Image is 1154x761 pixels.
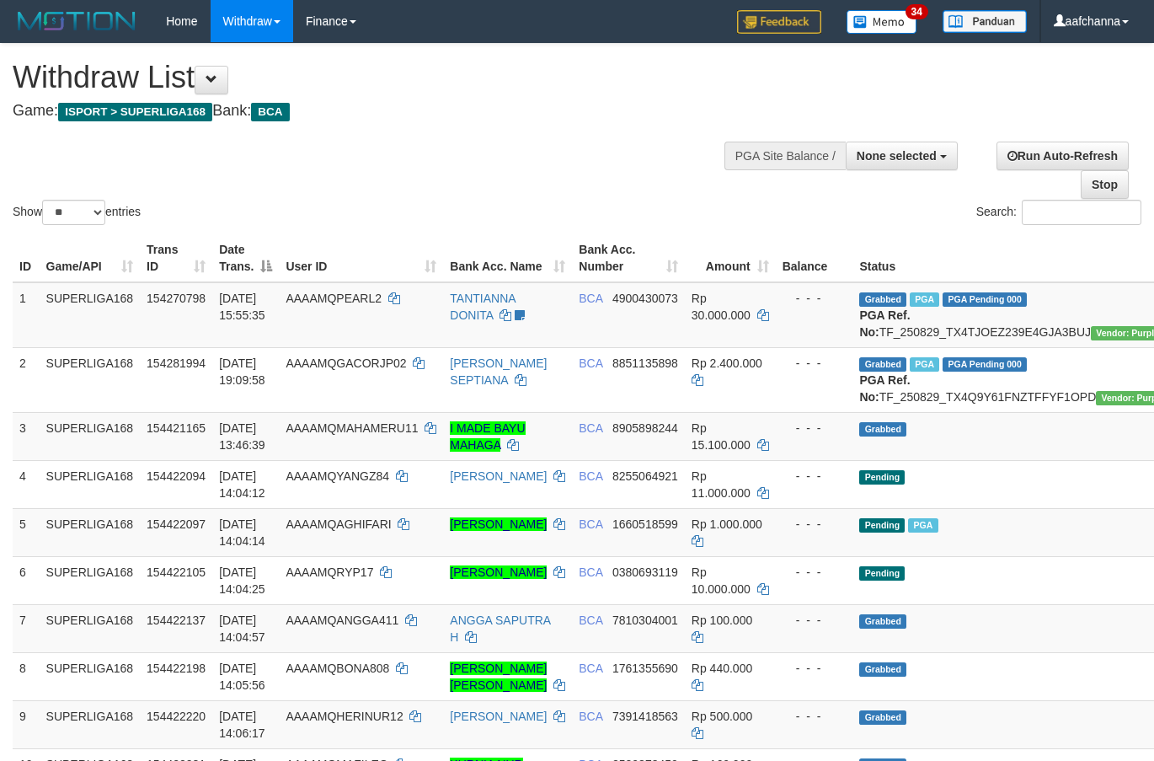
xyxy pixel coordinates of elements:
[692,517,762,531] span: Rp 1.000.000
[612,292,678,305] span: Copy 4900430073 to clipboard
[450,356,547,387] a: [PERSON_NAME] SEPTIANA
[692,614,752,627] span: Rp 100.000
[859,470,905,485] span: Pending
[147,614,206,627] span: 154422137
[40,234,141,282] th: Game/API: activate to sort column ascending
[612,421,678,435] span: Copy 8905898244 to clipboard
[692,356,762,370] span: Rp 2.400.000
[286,614,398,627] span: AAAAMQANGGA411
[846,142,958,170] button: None selected
[279,234,443,282] th: User ID: activate to sort column ascending
[450,469,547,483] a: [PERSON_NAME]
[219,517,265,548] span: [DATE] 14:04:14
[859,373,910,404] b: PGA Ref. No:
[906,4,928,19] span: 34
[783,612,847,629] div: - - -
[847,10,917,34] img: Button%20Memo.svg
[783,468,847,485] div: - - -
[612,710,678,723] span: Copy 7391418563 to clipboard
[219,469,265,500] span: [DATE] 14:04:12
[13,652,40,700] td: 8
[579,614,602,627] span: BCA
[13,8,141,34] img: MOTION_logo.png
[147,662,206,675] span: 154422198
[13,200,141,225] label: Show entries
[859,614,906,629] span: Grabbed
[40,412,141,460] td: SUPERLIGA168
[147,292,206,305] span: 154270798
[40,508,141,556] td: SUPERLIGA168
[910,357,939,372] span: Marked by aafnonsreyleab
[219,292,265,322] span: [DATE] 15:55:35
[776,234,853,282] th: Balance
[219,614,265,644] span: [DATE] 14:04:57
[692,469,751,500] span: Rp 11.000.000
[1081,170,1129,199] a: Stop
[572,234,685,282] th: Bank Acc. Number: activate to sort column ascending
[579,662,602,675] span: BCA
[692,662,752,675] span: Rp 440.000
[724,142,846,170] div: PGA Site Balance /
[286,421,418,435] span: AAAAMQMAHAMERU11
[40,700,141,748] td: SUPERLIGA168
[783,516,847,533] div: - - -
[13,412,40,460] td: 3
[783,355,847,372] div: - - -
[13,460,40,508] td: 4
[286,292,382,305] span: AAAAMQPEARL2
[612,517,678,531] span: Copy 1660518599 to clipboard
[579,292,602,305] span: BCA
[857,149,937,163] span: None selected
[13,508,40,556] td: 5
[579,565,602,579] span: BCA
[219,421,265,452] span: [DATE] 13:46:39
[286,517,391,531] span: AAAAMQAGHIFARI
[40,652,141,700] td: SUPERLIGA168
[579,469,602,483] span: BCA
[147,469,206,483] span: 154422094
[612,356,678,370] span: Copy 8851135898 to clipboard
[40,282,141,348] td: SUPERLIGA168
[286,565,373,579] span: AAAAMQRYP17
[859,566,905,581] span: Pending
[13,282,40,348] td: 1
[996,142,1129,170] a: Run Auto-Refresh
[783,290,847,307] div: - - -
[612,469,678,483] span: Copy 8255064921 to clipboard
[219,565,265,596] span: [DATE] 14:04:25
[40,604,141,652] td: SUPERLIGA168
[692,421,751,452] span: Rp 15.100.000
[910,292,939,307] span: Marked by aafmaleo
[450,710,547,723] a: [PERSON_NAME]
[685,234,776,282] th: Amount: activate to sort column ascending
[579,421,602,435] span: BCA
[943,10,1027,33] img: panduan.png
[859,518,905,533] span: Pending
[612,565,678,579] span: Copy 0380693119 to clipboard
[783,420,847,437] div: - - -
[147,710,206,723] span: 154422220
[286,356,406,370] span: AAAAMQGACORJP02
[579,356,602,370] span: BCA
[579,710,602,723] span: BCA
[612,662,678,675] span: Copy 1761355690 to clipboard
[147,421,206,435] span: 154421165
[40,556,141,604] td: SUPERLIGA168
[219,662,265,692] span: [DATE] 14:05:56
[859,308,910,339] b: PGA Ref. No:
[13,700,40,748] td: 9
[286,469,389,483] span: AAAAMQYANGZ84
[251,103,289,121] span: BCA
[692,565,751,596] span: Rp 10.000.000
[450,565,547,579] a: [PERSON_NAME]
[450,517,547,531] a: [PERSON_NAME]
[737,10,821,34] img: Feedback.jpg
[450,662,547,692] a: [PERSON_NAME] [PERSON_NAME]
[286,662,389,675] span: AAAAMQBONA808
[859,292,906,307] span: Grabbed
[147,356,206,370] span: 154281994
[40,460,141,508] td: SUPERLIGA168
[859,662,906,677] span: Grabbed
[783,564,847,581] div: - - -
[147,517,206,531] span: 154422097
